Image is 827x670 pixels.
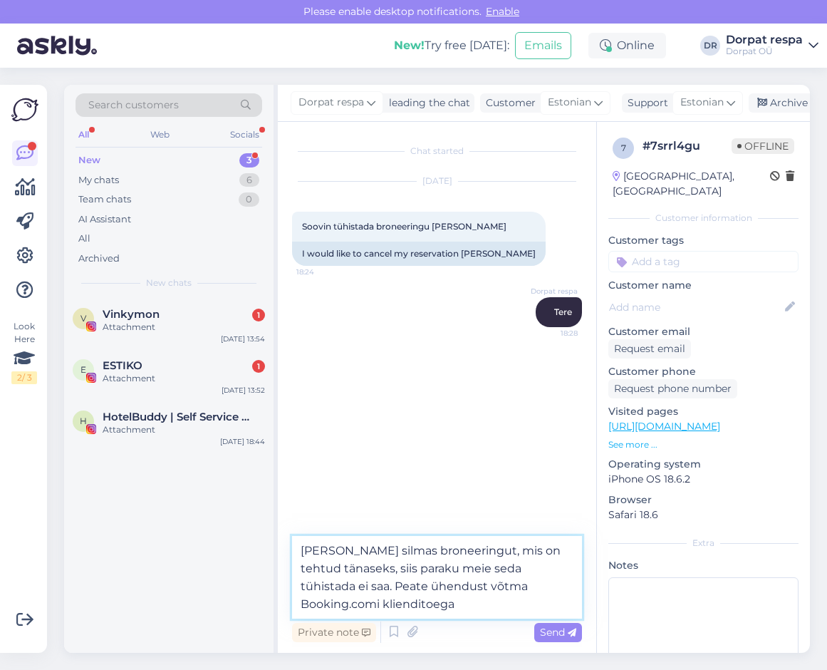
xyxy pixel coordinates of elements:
p: Notes [608,558,799,573]
p: Operating system [608,457,799,472]
input: Add a tag [608,251,799,272]
span: Tere [554,306,572,317]
span: 7 [621,143,626,153]
div: [DATE] [292,175,582,187]
div: Private note [292,623,376,642]
span: Estonian [680,95,724,110]
p: iPhone OS 18.6.2 [608,472,799,487]
p: Customer tags [608,233,799,248]
span: HotelBuddy | Self Service App for Hotel Guests [103,411,251,423]
span: Offline [732,138,794,154]
div: New [78,153,100,167]
img: Askly Logo [11,96,38,123]
div: Web [147,125,172,144]
div: Socials [227,125,262,144]
div: Extra [608,537,799,550]
span: E [80,364,86,375]
div: Attachment [103,321,265,334]
div: [DATE] 18:44 [220,436,265,447]
div: [DATE] 13:54 [221,334,265,344]
p: Customer phone [608,364,799,379]
span: New chats [146,277,192,289]
span: Estonian [548,95,591,110]
span: 18:28 [524,328,578,339]
div: Chat started [292,145,582,158]
div: Request phone number [608,379,737,398]
div: Team chats [78,192,131,207]
div: Dorpat respa [726,34,803,46]
div: Customer [480,96,536,110]
p: Browser [608,493,799,507]
div: Online [588,33,666,58]
div: Request email [608,339,691,359]
span: Soovin tühistada broneeringu [PERSON_NAME] [302,221,506,232]
input: Add name [609,299,782,315]
span: Send [540,626,576,639]
span: Vinkymon [103,308,160,321]
div: 1 [252,309,265,321]
div: AI Assistant [78,212,131,227]
div: 3 [239,153,259,167]
span: 18:24 [296,267,350,277]
span: V [80,313,86,324]
span: H [80,416,87,426]
div: Customer information [608,212,799,225]
div: [DATE] 13:52 [222,385,265,396]
p: Customer name [608,278,799,293]
div: # 7srrl4gu [643,138,732,155]
span: ESTIKO [103,359,142,372]
div: All [78,232,90,246]
span: Dorpat respa [524,286,578,297]
div: Look Here [11,320,37,384]
div: Support [622,96,668,110]
p: Customer email [608,324,799,339]
div: 0 [239,192,259,207]
div: Archived [78,252,120,266]
span: Search customers [88,98,179,113]
div: Try free [DATE]: [394,37,509,54]
textarea: [PERSON_NAME] silmas broneeringut, mis on tehtud tänaseks, siis paraku meie seda tühistada ei saa... [292,536,582,619]
div: leading the chat [383,96,470,110]
div: 2 / 3 [11,371,37,384]
div: My chats [78,173,119,187]
p: Safari 18.6 [608,507,799,522]
p: Visited pages [608,404,799,419]
div: Dorpat OÜ [726,46,803,57]
div: [GEOGRAPHIC_DATA], [GEOGRAPHIC_DATA] [613,169,770,199]
div: Attachment [103,372,265,385]
div: I would like to cancel my reservation [PERSON_NAME] [292,242,546,266]
div: DR [700,36,720,56]
a: [URL][DOMAIN_NAME] [608,420,720,433]
b: New! [394,38,425,52]
p: See more ... [608,438,799,451]
div: 1 [252,360,265,373]
div: All [76,125,92,144]
a: Dorpat respaDorpat OÜ [726,34,818,57]
span: Enable [482,5,524,18]
button: Emails [515,32,571,59]
span: Dorpat respa [298,95,364,110]
div: Attachment [103,423,265,436]
div: 6 [239,173,259,187]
